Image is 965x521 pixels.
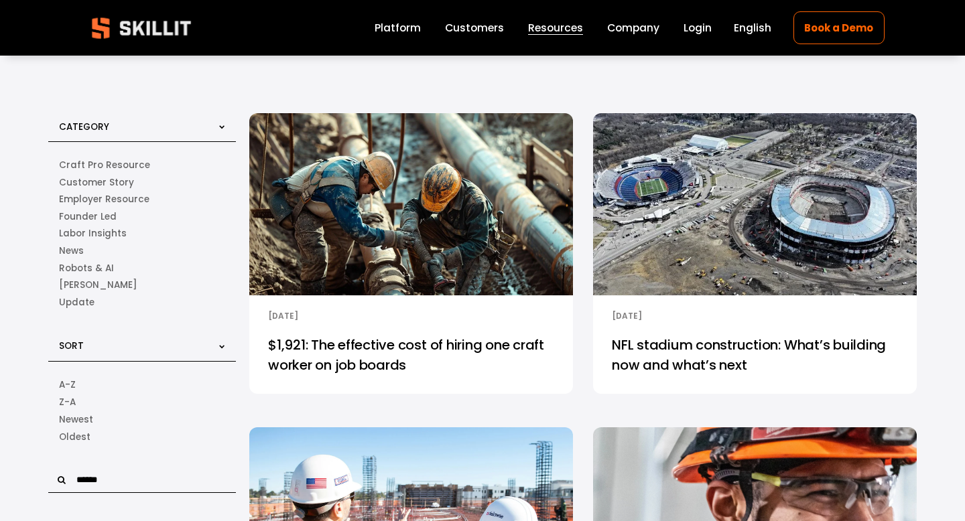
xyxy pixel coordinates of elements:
[59,121,109,133] span: Category
[793,11,885,44] a: Book a Demo
[59,340,84,353] span: Sort
[59,378,76,392] span: A-Z
[59,413,93,427] span: Newest
[59,277,225,294] a: Sam
[249,324,573,394] a: $1,921: The effective cost of hiring one craft worker on job boards
[80,8,202,48] img: Skillit
[59,294,225,311] a: Update
[59,260,225,277] a: Robots & AI
[612,310,642,321] time: [DATE]
[528,20,583,35] span: Resources
[59,191,225,208] a: Employer Resource
[734,19,771,37] div: language picker
[268,310,298,321] time: [DATE]
[528,19,583,37] a: folder dropdown
[445,19,504,37] a: Customers
[59,394,225,411] a: Alphabetical
[607,19,659,37] a: Company
[59,174,225,192] a: Customer Story
[59,429,225,446] a: Date
[684,19,712,37] a: Login
[59,242,225,260] a: News
[59,376,225,394] a: Alphabetical
[375,19,421,37] a: Platform
[59,395,76,410] span: Z-A
[59,411,225,429] a: Date
[59,208,225,226] a: Founder Led
[734,20,771,35] span: English
[59,225,225,242] a: Labor Insights
[59,430,90,445] span: Oldest
[59,157,225,174] a: Craft Pro Resource
[248,113,575,296] img: $1,921: The effective cost of hiring one craft worker on job boards
[592,113,919,296] img: NFL stadium construction: What’s building now and what’s next
[593,324,917,394] a: NFL stadium construction: What’s building now and what’s next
